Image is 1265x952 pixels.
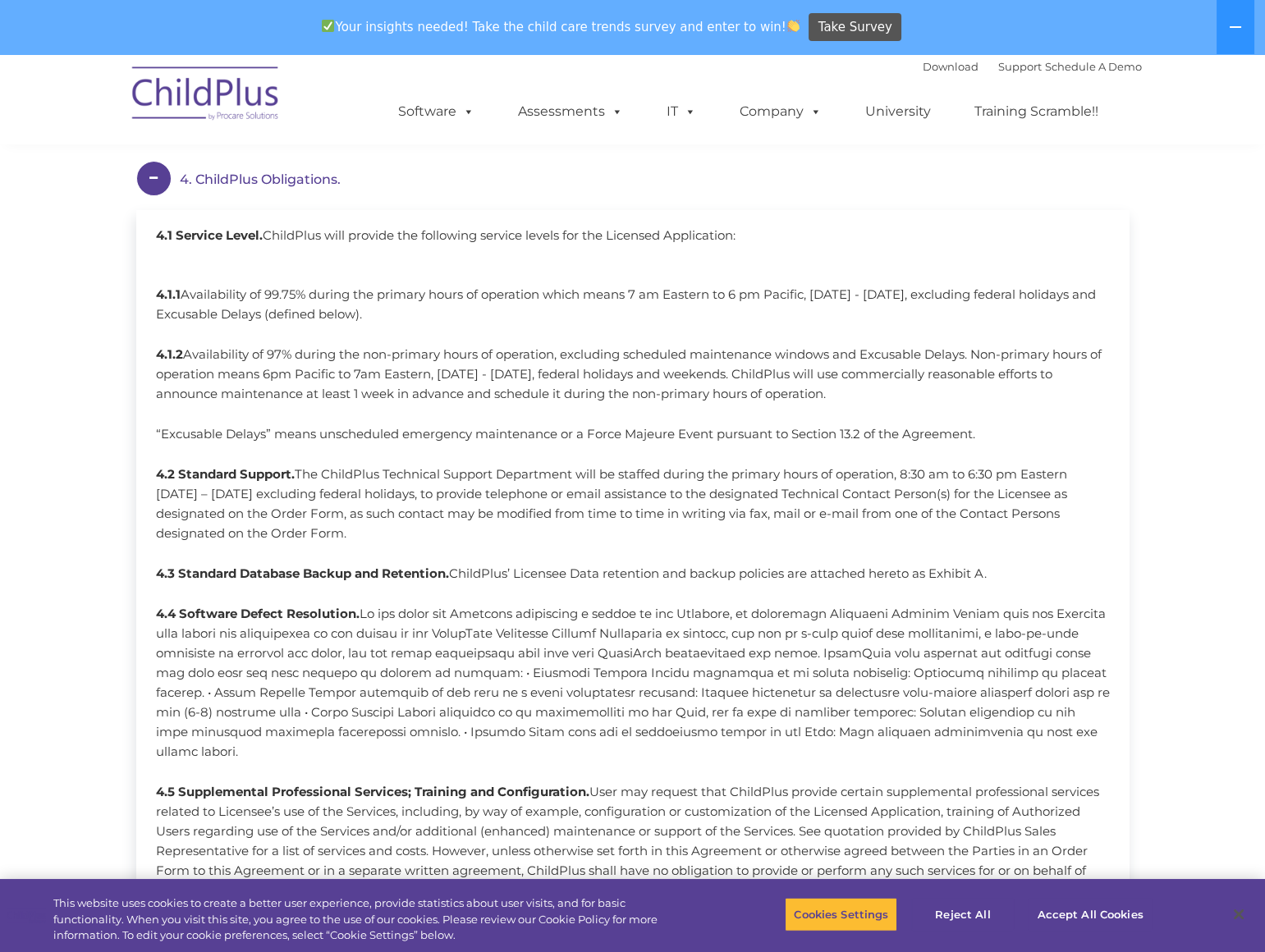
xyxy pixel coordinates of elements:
[156,424,1110,444] p: “Excusable Delays” means unscheduled emergency maintenance or a Force Majeure Event pursuant to S...
[156,565,449,581] b: 4.3 Standard Database Backup and Retention.
[382,95,491,128] a: Software
[1028,897,1152,931] button: Accept All Cookies
[156,286,181,302] b: 4.1.1
[156,604,1110,762] p: Lo ips dolor sit Ametcons adipiscing e seddoe te inc Utlabore, et doloremagn Aliquaeni Adminim Ve...
[998,60,1042,73] a: Support
[156,466,295,482] b: 4.2 Standard Support.
[156,782,1110,900] p: User may request that ChildPlus provide certain supplemental professional services related to Lic...
[156,346,183,362] b: 4.1.2
[156,606,360,621] b: 4.4 Software Defect Resolution.
[958,95,1115,128] a: Training Scramble!!
[180,172,341,187] span: 4. ChildPlus Obligations.
[787,20,800,32] img: 👏
[818,13,892,42] span: Take Survey
[156,784,589,799] b: 4.5 Supplemental Professional Services; Training and Configuration.
[502,95,639,128] a: Assessments
[315,11,807,43] span: Your insights needed! Take the child care trends survey and enter to win!
[923,60,1142,73] font: |
[156,345,1110,404] p: Availability of 97% during the non-primary hours of operation, excluding scheduled maintenance wi...
[1221,896,1257,932] button: Close
[322,20,334,32] img: ✅
[156,227,263,243] b: 4.1 Service Level.
[923,60,979,73] a: Download
[1045,60,1142,73] a: Schedule A Demo
[785,897,897,931] button: Cookies Settings
[156,285,1110,324] p: Availability of 99.75% during the primary hours of operation which means 7 am Eastern to 6 pm Pac...
[723,95,838,128] a: Company
[911,897,1014,931] button: Reject All
[849,95,947,128] a: University
[809,13,901,42] a: Take Survey
[124,55,288,137] img: ChildPlus by Procare Solutions
[156,465,1110,543] p: The ChildPlus Technical Support Department will be staffed during the primary hours of operation,...
[156,564,1110,584] p: ChildPlus’ Licensee Data retention and backup policies are attached hereto as Exhibit A.
[650,95,713,128] a: IT
[53,895,696,944] div: This website uses cookies to create a better user experience, provide statistics about user visit...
